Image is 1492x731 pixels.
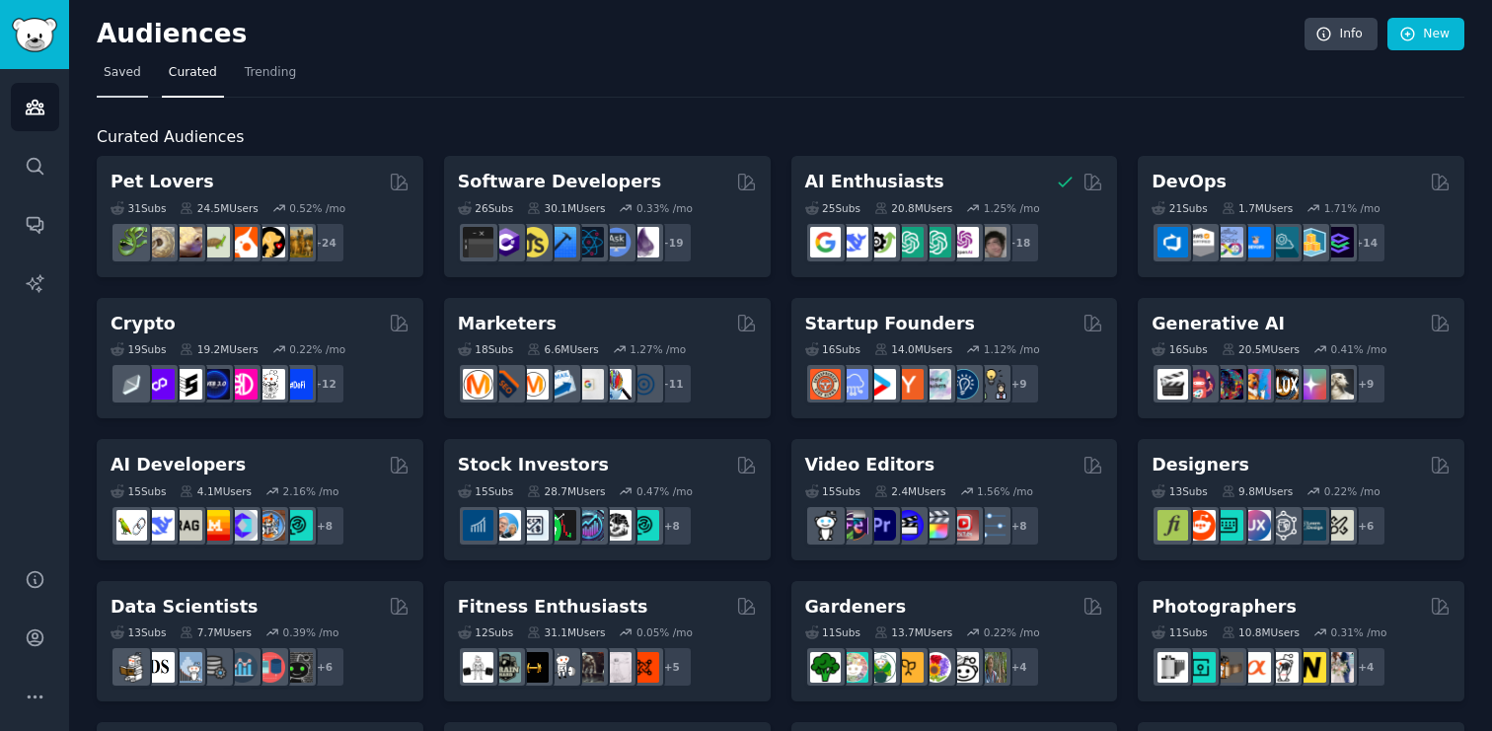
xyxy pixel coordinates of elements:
div: 6.6M Users [527,342,599,356]
img: technicalanalysis [629,510,659,541]
div: + 4 [1345,646,1386,688]
img: canon [1268,652,1299,683]
img: platformengineering [1268,227,1299,257]
div: 30.1M Users [527,201,605,215]
div: 0.39 % /mo [283,625,339,639]
div: 13 Sub s [111,625,166,639]
img: defi_ [282,369,313,400]
img: AWS_Certified_Experts [1185,227,1216,257]
img: postproduction [976,510,1007,541]
h2: Designers [1152,453,1249,477]
h2: AI Developers [111,453,246,477]
div: 2.4M Users [874,484,946,498]
a: New [1387,18,1464,51]
div: 0.22 % /mo [984,625,1040,639]
img: Nikon [1296,652,1326,683]
img: fitness30plus [573,652,604,683]
span: Curated [169,64,217,82]
img: cockatiel [227,227,258,257]
img: flowers [921,652,951,683]
div: 1.12 % /mo [984,342,1040,356]
img: EntrepreneurRideAlong [810,369,841,400]
img: GummySearch logo [12,18,57,52]
img: SavageGarden [865,652,896,683]
img: premiere [865,510,896,541]
img: succulents [838,652,868,683]
img: learnjavascript [518,227,549,257]
h2: Generative AI [1152,312,1285,336]
img: DeepSeek [144,510,175,541]
div: 1.7M Users [1222,201,1294,215]
img: typography [1157,510,1188,541]
img: UXDesign [1240,510,1271,541]
img: growmybusiness [976,369,1007,400]
div: + 8 [651,505,693,547]
a: Saved [97,57,148,98]
img: csharp [490,227,521,257]
div: 9.8M Users [1222,484,1294,498]
img: 0xPolygon [144,369,175,400]
img: Rag [172,510,202,541]
img: DevOpsLinks [1240,227,1271,257]
img: datascience [144,652,175,683]
img: physicaltherapy [601,652,632,683]
div: + 9 [1345,363,1386,404]
img: UrbanGardening [948,652,979,683]
img: editors [838,510,868,541]
img: MistralAI [199,510,230,541]
div: + 14 [1345,222,1386,263]
div: + 6 [1345,505,1386,547]
div: 12 Sub s [458,625,513,639]
img: dogbreed [282,227,313,257]
img: StocksAndTrading [573,510,604,541]
img: chatgpt_prompts_ [921,227,951,257]
img: UI_Design [1213,510,1243,541]
img: ycombinator [893,369,924,400]
div: 13 Sub s [1152,484,1207,498]
span: Trending [245,64,296,82]
div: 28.7M Users [527,484,605,498]
img: ethfinance [116,369,147,400]
div: 20.8M Users [874,201,952,215]
img: datasets [255,652,285,683]
img: deepdream [1213,369,1243,400]
img: herpetology [116,227,147,257]
img: ValueInvesting [490,510,521,541]
img: GardenersWorld [976,652,1007,683]
img: Emailmarketing [546,369,576,400]
img: VideoEditors [893,510,924,541]
div: 7.7M Users [180,625,252,639]
div: + 18 [999,222,1040,263]
div: 11 Sub s [1152,625,1207,639]
h2: Stock Investors [458,453,609,477]
img: weightroom [546,652,576,683]
img: GardeningUK [893,652,924,683]
img: aivideo [1157,369,1188,400]
img: Docker_DevOps [1213,227,1243,257]
div: 0.47 % /mo [636,484,693,498]
img: dalle2 [1185,369,1216,400]
span: Curated Audiences [97,125,244,150]
img: llmops [255,510,285,541]
h2: Startup Founders [805,312,975,336]
img: Entrepreneurship [948,369,979,400]
img: SonyAlpha [1240,652,1271,683]
div: 0.33 % /mo [636,201,693,215]
img: reactnative [573,227,604,257]
img: AIDevelopersSociety [282,510,313,541]
img: OnlineMarketing [629,369,659,400]
div: 0.22 % /mo [289,342,345,356]
img: AskMarketing [518,369,549,400]
img: streetphotography [1185,652,1216,683]
div: 15 Sub s [111,484,166,498]
div: 25 Sub s [805,201,860,215]
h2: Crypto [111,312,176,336]
a: Info [1305,18,1378,51]
div: + 12 [304,363,345,404]
div: 15 Sub s [805,484,860,498]
h2: Photographers [1152,595,1297,620]
img: LangChain [116,510,147,541]
img: DeepSeek [838,227,868,257]
img: ethstaker [172,369,202,400]
div: + 4 [999,646,1040,688]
